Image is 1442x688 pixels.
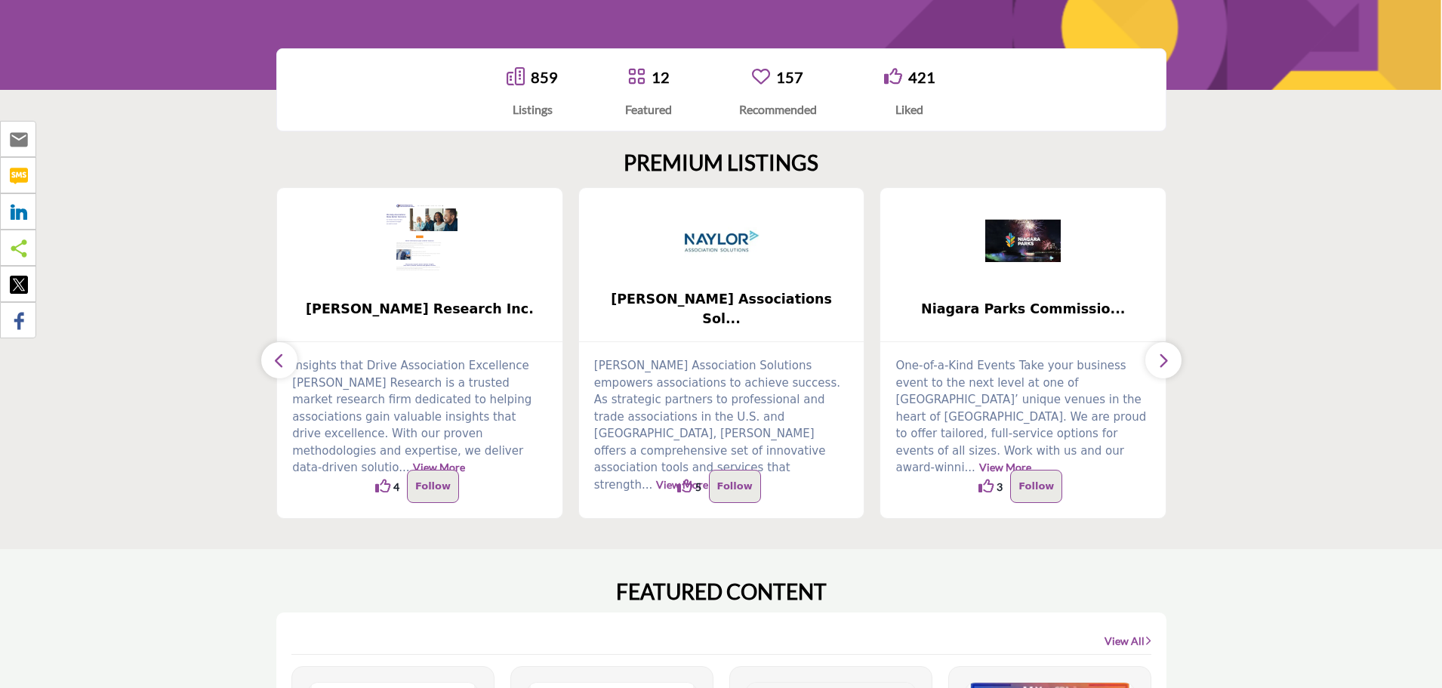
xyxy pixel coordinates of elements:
[965,461,975,474] span: ...
[739,100,817,119] div: Recommended
[884,100,935,119] div: Liked
[413,461,465,474] a: View More
[407,470,459,503] button: Follow
[579,289,864,329] a: [PERSON_NAME] Associations Sol...
[695,479,701,495] span: 5
[602,289,842,329] span: [PERSON_NAME] Associations Sol...
[656,478,708,491] a: View More
[709,470,761,503] button: Follow
[625,100,672,119] div: Featured
[985,203,1061,279] img: Niagara Parks Commission
[903,289,1143,329] b: Niagara Parks Commission
[895,357,1151,477] p: One-of-a-Kind Events Take your business event to the next level at one of [GEOGRAPHIC_DATA]’ uniq...
[292,357,547,477] p: Insights that Drive Association Excellence [PERSON_NAME] Research is a trusted market research fi...
[594,357,849,493] p: [PERSON_NAME] Association Solutions empowers associations to achieve success. As strategic partne...
[642,478,652,492] span: ...
[300,299,540,319] span: [PERSON_NAME] Research Inc.
[776,68,803,86] a: 157
[1010,470,1062,503] button: Follow
[717,477,753,495] p: Follow
[507,100,558,119] div: Listings
[880,289,1166,329] a: Niagara Parks Commissio...
[531,68,558,86] a: 859
[908,68,935,86] a: 421
[652,68,670,86] a: 12
[277,289,562,329] a: [PERSON_NAME] Research Inc.
[1105,634,1151,649] a: View All
[884,67,902,85] i: Go to Liked
[903,299,1143,319] span: Niagara Parks Commissio...
[415,477,451,495] p: Follow
[399,461,409,474] span: ...
[602,289,842,329] b: Naylor Associations Solutions
[382,203,458,279] img: Bramm Research Inc.
[1018,477,1054,495] p: Follow
[627,67,646,88] a: Go to Featured
[616,579,827,605] h2: FEATURED CONTENT
[979,461,1031,474] a: View More
[997,479,1003,495] span: 3
[393,479,399,495] span: 4
[624,150,818,176] h2: PREMIUM LISTINGS
[752,67,770,88] a: Go to Recommended
[300,289,540,329] b: Bramm Research Inc.
[684,203,760,279] img: Naylor Associations Solutions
